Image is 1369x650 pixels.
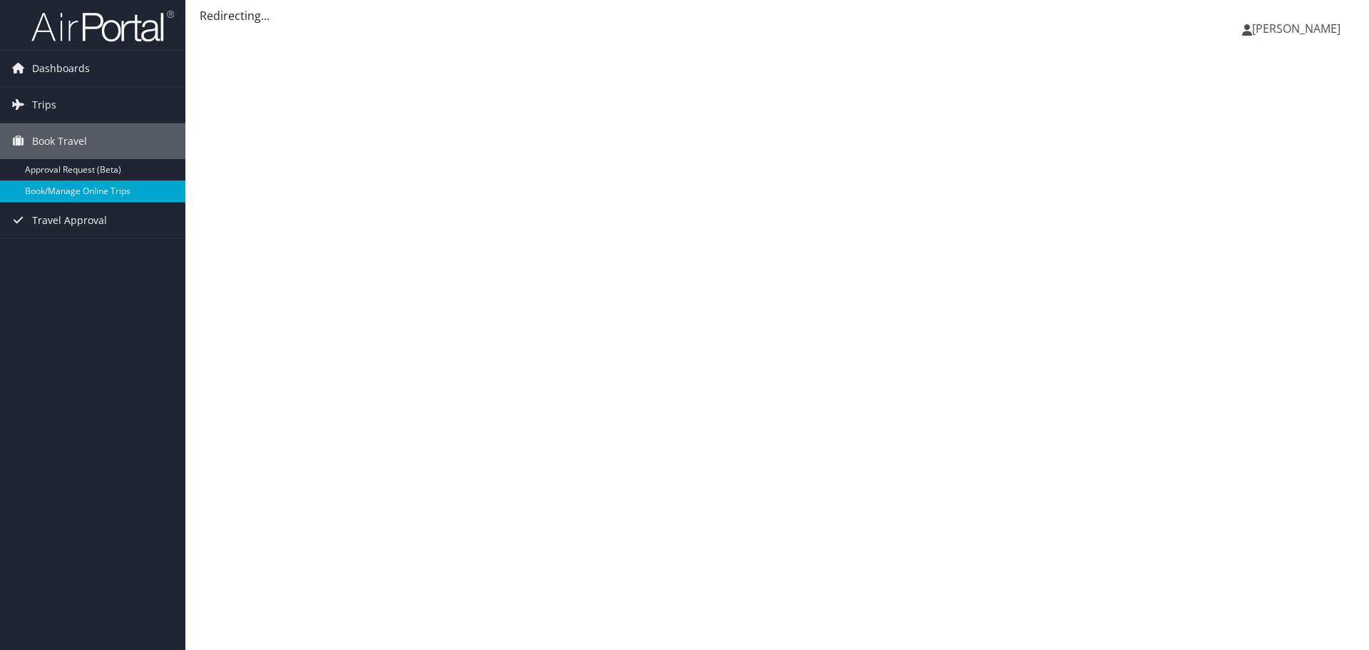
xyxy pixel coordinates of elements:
[32,51,90,86] span: Dashboards
[1242,7,1355,50] a: [PERSON_NAME]
[32,203,107,238] span: Travel Approval
[32,87,56,123] span: Trips
[200,7,1355,24] div: Redirecting...
[31,9,174,43] img: airportal-logo.png
[32,123,87,159] span: Book Travel
[1252,21,1340,36] span: [PERSON_NAME]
